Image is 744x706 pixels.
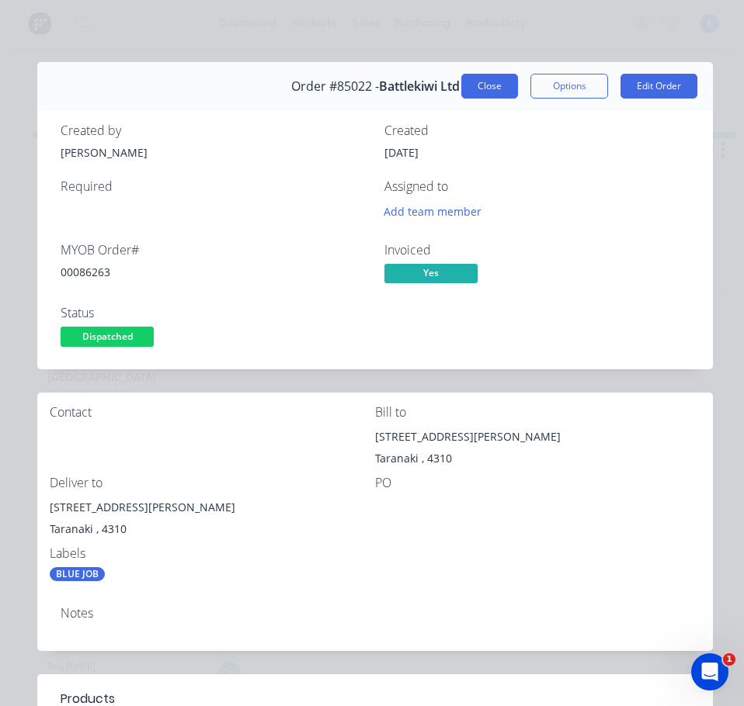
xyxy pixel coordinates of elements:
[384,123,690,138] div: Created
[50,518,375,540] div: Taranaki , 4310
[384,264,478,283] span: Yes
[50,567,105,581] div: BLUE JOB
[376,201,490,222] button: Add team member
[61,606,690,621] div: Notes
[375,426,701,448] div: [STREET_ADDRESS][PERSON_NAME]
[375,448,701,469] div: Taranaki , 4310
[461,74,518,99] button: Close
[50,546,375,561] div: Labels
[61,243,366,258] div: MYOB Order #
[723,653,735,666] span: 1
[384,145,419,160] span: [DATE]
[375,405,701,420] div: Bill to
[61,327,154,350] button: Dispatched
[61,144,366,161] div: [PERSON_NAME]
[691,653,728,690] iframe: Intercom live chat
[50,497,375,518] div: [STREET_ADDRESS][PERSON_NAME]
[61,264,366,280] div: 00086263
[384,243,690,258] div: Invoiced
[61,327,154,346] span: Dispatched
[375,426,701,476] div: [STREET_ADDRESS][PERSON_NAME]Taranaki , 4310
[530,74,608,99] button: Options
[384,179,690,194] div: Assigned to
[50,405,375,420] div: Contact
[50,497,375,546] div: [STREET_ADDRESS][PERSON_NAME]Taranaki , 4310
[61,306,366,320] div: Status
[379,79,460,94] span: Battlekiwi Ltd
[375,476,701,490] div: PO
[50,476,375,490] div: Deliver to
[621,74,697,99] button: Edit Order
[61,123,366,138] div: Created by
[384,201,490,222] button: Add team member
[291,79,379,94] span: Order #85022 -
[61,179,366,194] div: Required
